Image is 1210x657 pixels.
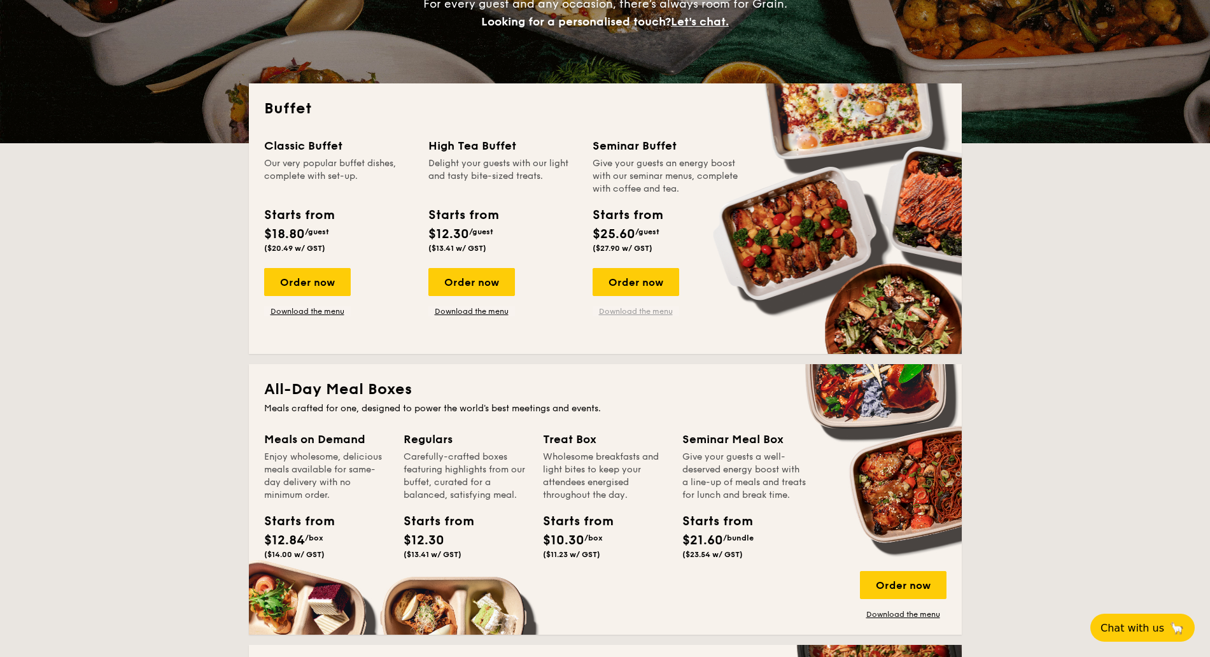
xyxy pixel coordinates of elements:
[264,244,325,253] span: ($20.49 w/ GST)
[428,206,498,225] div: Starts from
[593,227,635,242] span: $25.60
[1101,622,1164,634] span: Chat with us
[543,533,584,548] span: $10.30
[428,157,577,195] div: Delight your guests with our light and tasty bite-sized treats.
[264,512,321,531] div: Starts from
[264,99,946,119] h2: Buffet
[469,227,493,236] span: /guest
[543,550,600,559] span: ($11.23 w/ GST)
[682,533,723,548] span: $21.60
[264,268,351,296] div: Order now
[593,137,742,155] div: Seminar Buffet
[264,451,388,502] div: Enjoy wholesome, delicious meals available for same-day delivery with no minimum order.
[860,609,946,619] a: Download the menu
[404,430,528,448] div: Regulars
[264,550,325,559] span: ($14.00 w/ GST)
[404,533,444,548] span: $12.30
[264,157,413,195] div: Our very popular buffet dishes, complete with set-up.
[1090,614,1195,642] button: Chat with us🦙
[682,550,743,559] span: ($23.54 w/ GST)
[593,306,679,316] a: Download the menu
[860,571,946,599] div: Order now
[481,15,671,29] span: Looking for a personalised touch?
[264,430,388,448] div: Meals on Demand
[1169,621,1185,635] span: 🦙
[428,244,486,253] span: ($13.41 w/ GST)
[723,533,754,542] span: /bundle
[264,206,334,225] div: Starts from
[682,512,740,531] div: Starts from
[264,379,946,400] h2: All-Day Meal Boxes
[428,268,515,296] div: Order now
[593,244,652,253] span: ($27.90 w/ GST)
[593,268,679,296] div: Order now
[593,206,662,225] div: Starts from
[682,430,806,448] div: Seminar Meal Box
[404,512,461,531] div: Starts from
[305,227,329,236] span: /guest
[264,533,305,548] span: $12.84
[264,227,305,242] span: $18.80
[584,533,603,542] span: /box
[635,227,659,236] span: /guest
[264,137,413,155] div: Classic Buffet
[428,137,577,155] div: High Tea Buffet
[543,512,600,531] div: Starts from
[671,15,729,29] span: Let's chat.
[305,533,323,542] span: /box
[543,430,667,448] div: Treat Box
[404,550,461,559] span: ($13.41 w/ GST)
[404,451,528,502] div: Carefully-crafted boxes featuring highlights from our buffet, curated for a balanced, satisfying ...
[593,157,742,195] div: Give your guests an energy boost with our seminar menus, complete with coffee and tea.
[264,306,351,316] a: Download the menu
[264,402,946,415] div: Meals crafted for one, designed to power the world's best meetings and events.
[543,451,667,502] div: Wholesome breakfasts and light bites to keep your attendees energised throughout the day.
[682,451,806,502] div: Give your guests a well-deserved energy boost with a line-up of meals and treats for lunch and br...
[428,306,515,316] a: Download the menu
[428,227,469,242] span: $12.30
